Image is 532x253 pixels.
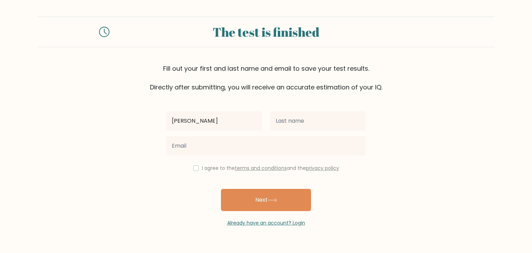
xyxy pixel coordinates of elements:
[166,136,366,156] input: Email
[306,165,339,172] a: privacy policy
[37,64,495,92] div: Fill out your first and last name and email to save your test results. Directly after submitting,...
[235,165,287,172] a: terms and conditions
[270,111,366,131] input: Last name
[227,219,305,226] a: Already have an account? Login
[221,189,311,211] button: Next
[202,165,339,172] label: I agree to the and the
[118,23,414,41] div: The test is finished
[166,111,262,131] input: First name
